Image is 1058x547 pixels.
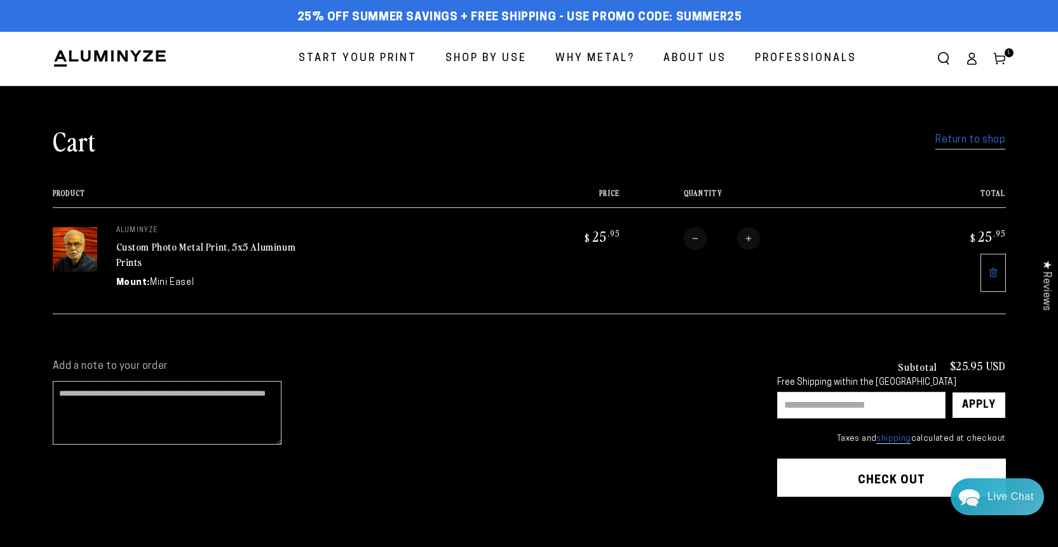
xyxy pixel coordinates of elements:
bdi: 25 [583,227,620,245]
a: Why Metal? [546,42,644,76]
img: 5"x5" Square White Glossy Aluminyzed Photo [53,227,97,272]
span: $ [585,232,590,244]
a: Shop By Use [436,42,536,76]
a: shipping [876,434,911,444]
a: About Us [654,42,736,76]
div: Contact Us Directly [987,478,1034,515]
sup: .95 [607,228,620,239]
a: Start Your Print [289,42,426,76]
small: Taxes and calculated at checkout [777,433,1006,445]
span: 1 [1007,48,1011,57]
th: Quantity [620,189,895,207]
span: Why Metal? [555,50,635,68]
input: Quantity for Custom Photo Metal Print, 5x5 Aluminum Prints [707,227,737,250]
a: Professionals [745,42,866,76]
span: Shop By Use [445,50,527,68]
div: Apply [962,392,996,418]
span: $ [970,232,976,244]
bdi: 25 [968,227,1006,245]
label: Add a note to your order [53,360,752,373]
img: Aluminyze [53,49,167,68]
th: Product [53,189,509,207]
th: Price [509,189,620,207]
h1: Cart [53,124,96,157]
span: Professionals [755,50,857,68]
dt: Mount: [116,276,151,289]
span: 25% off Summer Savings + Free Shipping - Use Promo Code: SUMMER25 [297,11,742,25]
p: aluminyze [116,227,307,235]
div: Free Shipping within the [GEOGRAPHIC_DATA] [777,378,1006,389]
button: Check out [777,459,1006,497]
dd: Mini Easel [150,276,194,289]
a: Return to shop [935,131,1005,149]
a: Custom Photo Metal Print, 5x5 Aluminum Prints [116,239,296,270]
sup: .95 [993,228,1006,239]
span: About Us [663,50,726,68]
a: Remove 5"x5" Square White Glossy Aluminyzed Photo [980,254,1006,292]
p: $25.95 USD [950,360,1006,371]
div: Click to open Judge.me floating reviews tab [1034,250,1058,321]
h3: Subtotal [898,361,937,371]
span: Start Your Print [299,50,417,68]
th: Total [895,189,1006,207]
summary: Search our site [930,45,958,73]
div: Chat widget toggle [951,478,1044,515]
